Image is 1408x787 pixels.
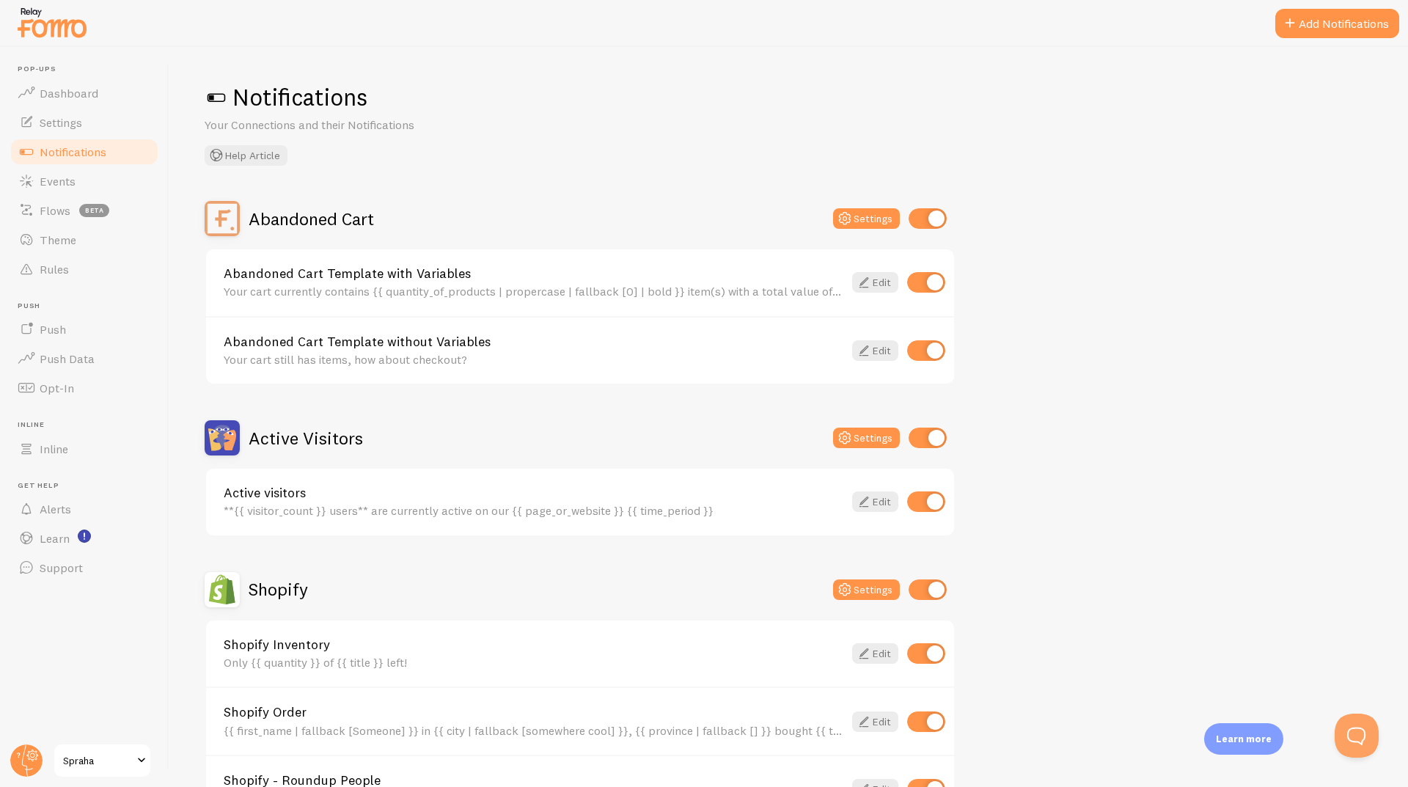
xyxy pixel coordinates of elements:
span: Push Data [40,351,95,366]
a: Flows beta [9,196,160,225]
button: Settings [833,208,900,229]
iframe: Help Scout Beacon - Open [1335,714,1379,758]
a: Opt-In [9,373,160,403]
div: **{{ visitor_count }} users** are currently active on our {{ page_or_website }} {{ time_period }} [224,504,843,517]
span: Push [18,301,160,311]
a: Shopify - Roundup People [224,774,843,787]
button: Settings [833,579,900,600]
span: Flows [40,203,70,218]
a: Inline [9,434,160,464]
a: Edit [852,340,898,361]
span: Pop-ups [18,65,160,74]
svg: <p>Watch New Feature Tutorials!</p> [78,530,91,543]
div: Your cart currently contains {{ quantity_of_products | propercase | fallback [0] | bold }} item(s... [224,285,843,298]
span: Get Help [18,481,160,491]
span: Rules [40,262,69,277]
a: Shopify Inventory [224,638,843,651]
span: Alerts [40,502,71,516]
a: Theme [9,225,160,255]
a: Edit [852,711,898,732]
a: Edit [852,272,898,293]
h1: Notifications [205,82,1373,112]
h2: Shopify [249,578,308,601]
span: Settings [40,115,82,130]
span: Support [40,560,83,575]
img: Shopify [205,572,240,607]
a: Support [9,553,160,582]
button: Help Article [205,145,287,166]
span: Dashboard [40,86,98,100]
a: Edit [852,491,898,512]
a: Push [9,315,160,344]
span: Learn [40,531,70,546]
a: Rules [9,255,160,284]
p: Your Connections and their Notifications [205,117,557,133]
a: Spraha [53,743,152,778]
span: Notifications [40,144,106,159]
p: Learn more [1216,732,1272,746]
div: {{ first_name | fallback [Someone] }} in {{ city | fallback [somewhere cool] }}, {{ province | fa... [224,724,843,737]
a: Dashboard [9,78,160,108]
span: beta [79,204,109,217]
span: Events [40,174,76,188]
h2: Abandoned Cart [249,208,374,230]
a: Shopify Order [224,706,843,719]
a: Notifications [9,137,160,166]
img: Abandoned Cart [205,201,240,236]
div: Your cart still has items, how about checkout? [224,353,843,366]
img: fomo-relay-logo-orange.svg [15,4,89,41]
div: Only {{ quantity }} of {{ title }} left! [224,656,843,669]
span: Push [40,322,66,337]
a: Edit [852,643,898,664]
button: Settings [833,428,900,448]
span: Opt-In [40,381,74,395]
span: Inline [40,442,68,456]
a: Abandoned Cart Template with Variables [224,267,843,280]
span: Spraha [63,752,133,769]
a: Learn [9,524,160,553]
a: Alerts [9,494,160,524]
a: Push Data [9,344,160,373]
h2: Active Visitors [249,427,363,450]
a: Settings [9,108,160,137]
div: Learn more [1204,723,1283,755]
a: Abandoned Cart Template without Variables [224,335,843,348]
a: Active visitors [224,486,843,499]
span: Inline [18,420,160,430]
img: Active Visitors [205,420,240,455]
a: Events [9,166,160,196]
span: Theme [40,233,76,247]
